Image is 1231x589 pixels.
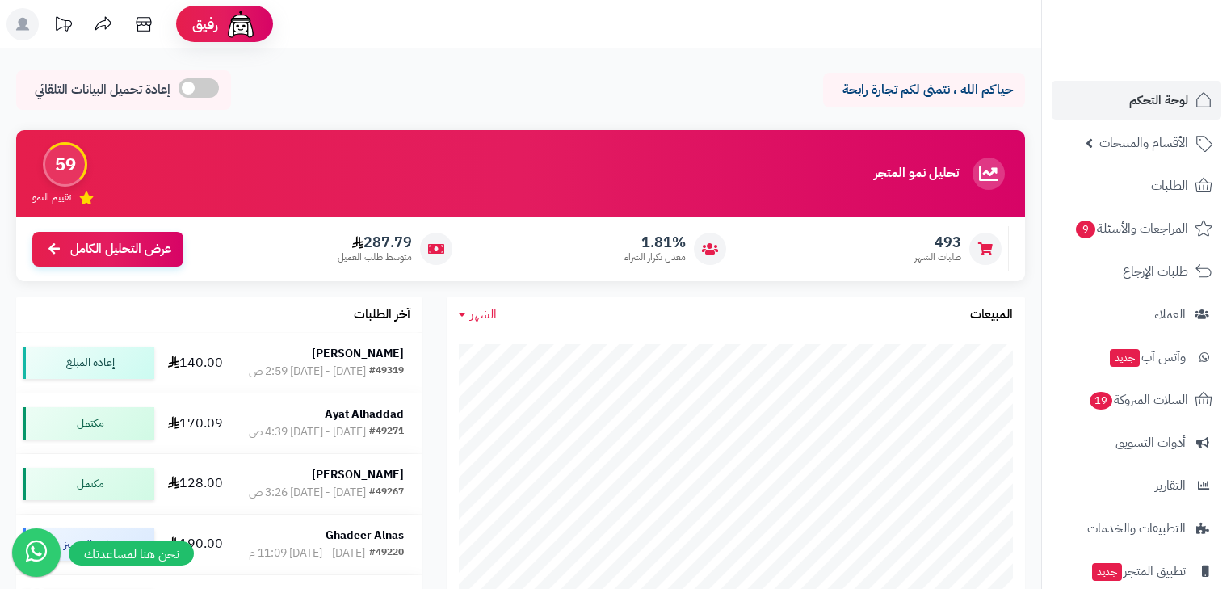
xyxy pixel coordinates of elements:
div: [DATE] - [DATE] 4:39 ص [249,424,366,440]
span: تقييم النمو [32,191,71,204]
strong: [PERSON_NAME] [312,345,404,362]
span: 1.81% [624,233,686,251]
td: 170.09 [161,393,230,453]
div: [DATE] - [DATE] 2:59 ص [249,364,366,380]
div: #49220 [369,545,404,562]
a: طلبات الإرجاع [1052,252,1221,291]
span: لوحة التحكم [1129,89,1188,111]
span: الأقسام والمنتجات [1099,132,1188,154]
a: التقارير [1052,466,1221,505]
span: 287.79 [338,233,412,251]
span: متوسط طلب العميل [338,250,412,264]
a: لوحة التحكم [1052,81,1221,120]
span: التطبيقات والخدمات [1087,517,1186,540]
strong: [PERSON_NAME] [312,466,404,483]
td: 140.00 [161,333,230,393]
h3: تحليل نمو المتجر [874,166,959,181]
a: الشهر [459,305,497,324]
a: الطلبات [1052,166,1221,205]
span: جديد [1110,349,1140,367]
div: #49319 [369,364,404,380]
span: المراجعات والأسئلة [1074,217,1188,240]
span: طلبات الإرجاع [1123,260,1188,283]
img: logo-2.png [1121,45,1216,79]
span: 493 [914,233,961,251]
img: ai-face.png [225,8,257,40]
span: رفيق [192,15,218,34]
span: 19 [1090,392,1112,410]
div: مكتمل [23,407,154,440]
a: وآتس آبجديد [1052,338,1221,377]
div: إعادة المبلغ [23,347,154,379]
span: طلبات الشهر [914,250,961,264]
div: [DATE] - [DATE] 11:09 م [249,545,365,562]
h3: المبيعات [970,308,1013,322]
div: #49267 [369,485,404,501]
a: تحديثات المنصة [43,8,83,44]
div: [DATE] - [DATE] 3:26 ص [249,485,366,501]
h3: آخر الطلبات [354,308,410,322]
td: 128.00 [161,454,230,514]
a: المراجعات والأسئلة9 [1052,209,1221,248]
div: جاري التجهيز [23,528,154,561]
span: التقارير [1155,474,1186,497]
span: وآتس آب [1108,346,1186,368]
span: أدوات التسويق [1115,431,1186,454]
strong: Ayat Alhaddad [325,406,404,423]
a: السلات المتروكة19 [1052,381,1221,419]
span: إعادة تحميل البيانات التلقائي [35,81,170,99]
td: 190.00 [161,515,230,574]
span: الشهر [470,305,497,324]
div: #49271 [369,424,404,440]
p: حياكم الله ، نتمنى لكم تجارة رابحة [835,81,1013,99]
span: جديد [1092,563,1122,581]
span: العملاء [1154,303,1186,326]
div: مكتمل [23,468,154,500]
span: 9 [1076,221,1095,238]
span: السلات المتروكة [1088,389,1188,411]
span: عرض التحليل الكامل [70,240,171,259]
span: معدل تكرار الشراء [624,250,686,264]
span: تطبيق المتجر [1090,560,1186,583]
a: التطبيقات والخدمات [1052,509,1221,548]
strong: Ghadeer Alnas [326,527,404,544]
a: العملاء [1052,295,1221,334]
a: أدوات التسويق [1052,423,1221,462]
span: الطلبات [1151,175,1188,197]
a: عرض التحليل الكامل [32,232,183,267]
